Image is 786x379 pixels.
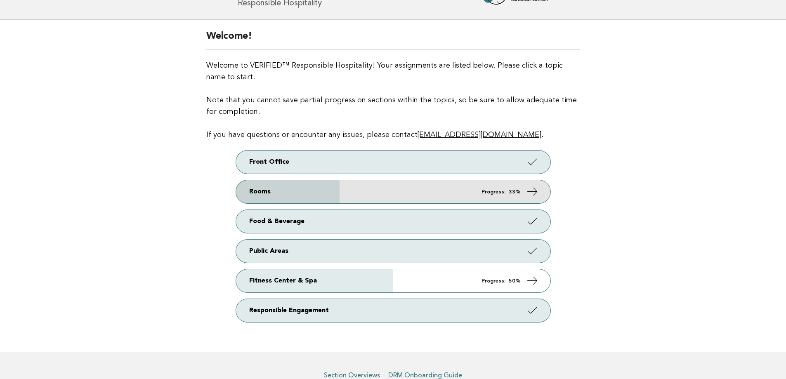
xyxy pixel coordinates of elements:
[509,278,521,284] strong: 50%
[236,210,550,233] a: Food & Beverage
[236,299,550,322] a: Responsible Engagement
[236,151,550,174] a: Front Office
[482,189,505,195] em: Progress:
[236,180,550,203] a: Rooms Progress: 33%
[236,269,550,292] a: Fitness Center & Spa Progress: 50%
[206,30,580,50] h2: Welcome!
[206,60,580,141] p: Welcome to VERIFIED™ Responsible Hospitality! Your assignments are listed below. Please click a t...
[418,131,541,139] a: [EMAIL_ADDRESS][DOMAIN_NAME]
[236,240,550,263] a: Public Areas
[509,189,521,195] strong: 33%
[482,278,505,284] em: Progress:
